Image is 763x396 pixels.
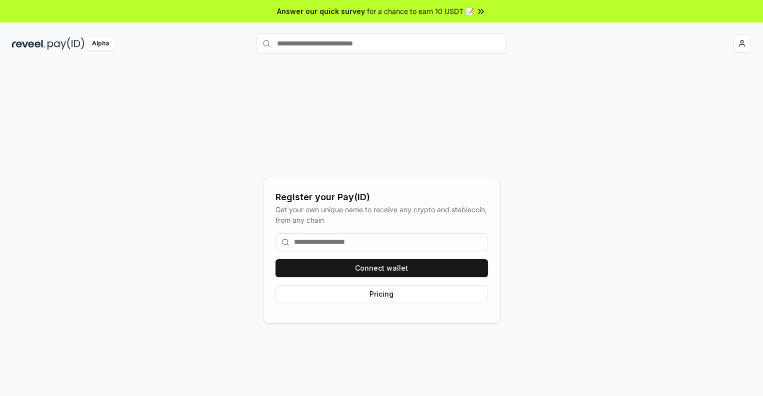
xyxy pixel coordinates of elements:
span: Answer our quick survey [277,6,365,16]
span: for a chance to earn 10 USDT 📝 [367,6,474,16]
div: Register your Pay(ID) [275,190,488,204]
div: Get your own unique name to receive any crypto and stablecoin, from any chain [275,204,488,225]
img: pay_id [47,37,84,50]
button: Connect wallet [275,259,488,277]
div: Alpha [86,37,114,50]
button: Pricing [275,285,488,303]
img: reveel_dark [12,37,45,50]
